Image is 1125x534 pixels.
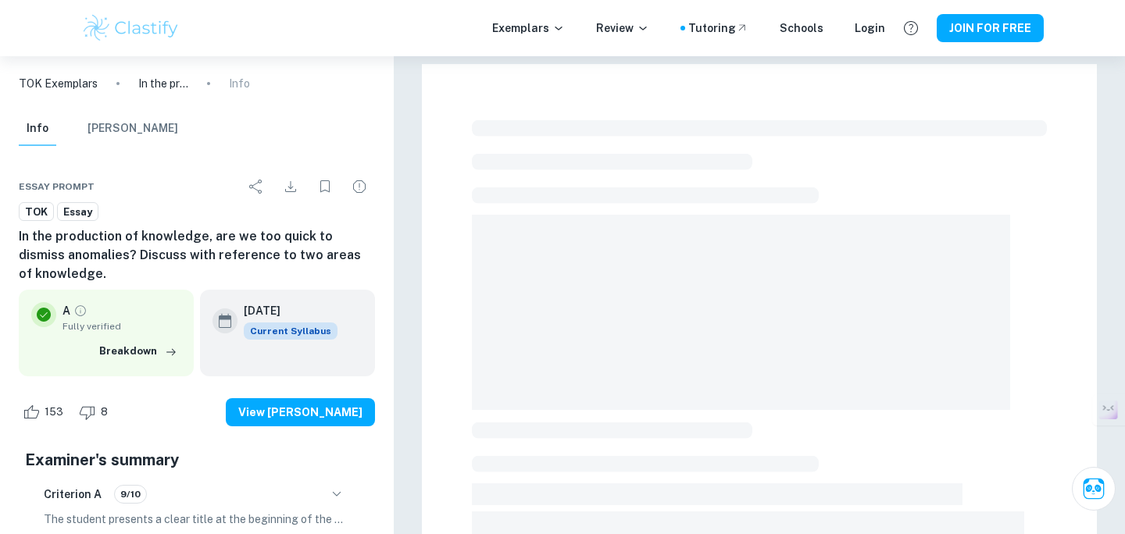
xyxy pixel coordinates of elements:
[19,112,56,146] button: Info
[492,20,565,37] p: Exemplars
[36,404,72,420] span: 153
[19,227,375,283] h6: In the production of knowledge, are we too quick to dismiss anomalies? Discuss with reference to ...
[87,112,178,146] button: [PERSON_NAME]
[138,75,188,92] p: In the production of knowledge, are we too quick to dismiss anomalies? Discuss with reference to ...
[115,487,146,501] span: 9/10
[92,404,116,420] span: 8
[19,75,98,92] a: TOK Exemplars
[688,20,748,37] a: Tutoring
[244,322,337,340] span: Current Syllabus
[20,205,53,220] span: TOK
[275,171,306,202] div: Download
[780,20,823,37] a: Schools
[75,400,116,425] div: Dislike
[244,302,325,319] h6: [DATE]
[937,14,1044,42] button: JOIN FOR FREE
[344,171,375,202] div: Report issue
[95,340,181,363] button: Breakdown
[19,202,54,222] a: TOK
[81,12,180,44] img: Clastify logo
[596,20,649,37] p: Review
[244,322,337,340] div: This exemplar is based on the current syllabus. Feel free to refer to it for inspiration/ideas wh...
[57,202,98,222] a: Essay
[855,20,885,37] a: Login
[58,205,98,220] span: Essay
[25,448,369,472] h5: Examiner's summary
[241,171,272,202] div: Share
[898,15,924,41] button: Help and Feedback
[229,75,250,92] p: Info
[19,400,72,425] div: Like
[44,511,350,528] p: The student presents a clear title at the beginning of the TOK essay and maintains a sustained fo...
[1072,467,1116,511] button: Ask Clai
[62,319,181,333] span: Fully verified
[62,302,70,319] p: A
[73,304,87,318] a: Grade fully verified
[44,486,102,503] h6: Criterion A
[309,171,341,202] div: Bookmark
[226,398,375,426] button: View [PERSON_NAME]
[19,180,95,194] span: Essay prompt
